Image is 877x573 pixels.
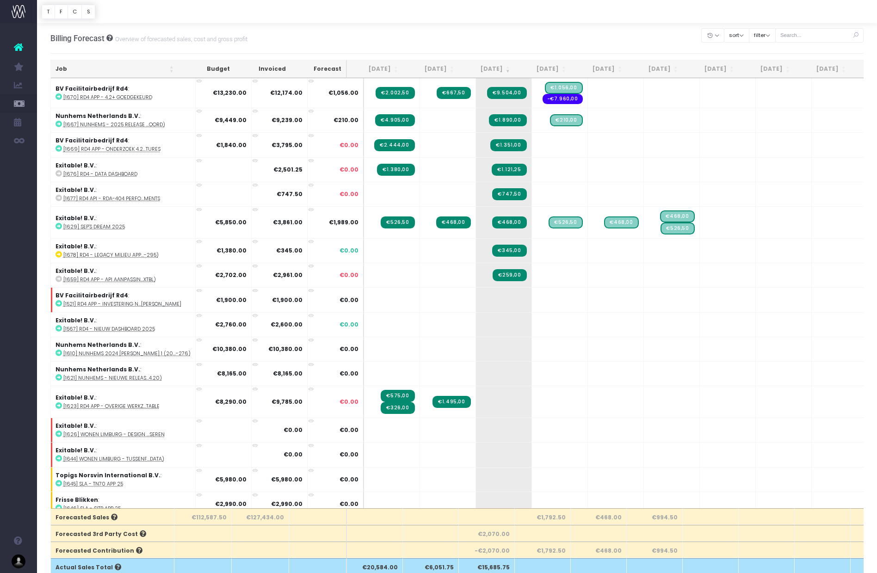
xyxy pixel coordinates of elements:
[42,5,95,19] div: Vertical button group
[235,60,290,78] th: Invoiced
[63,403,160,410] abbr: [1623] Rd4 app - overige werkzaamheden Exitable
[63,456,164,462] abbr: [1644] Wonen Limburg - Tussenfase (data)
[51,238,196,263] td: :
[272,141,303,149] strong: €3,795.00
[63,223,125,230] abbr: [1629] Sep's dream 2025
[56,394,96,401] strong: Exitable! B.V.
[271,475,303,483] strong: €5,980.00
[436,216,470,228] span: Streamtime Invoice: 2036 – [1629] Sep's dream - juli 2025
[56,214,96,222] strong: Exitable! B.V.
[51,78,196,108] td: :
[437,87,470,99] span: Streamtime Invoice: 2042 – Rd4 app - 4.2+ release
[661,222,694,234] span: Streamtime Draft Invoice: [1629] Sep's dream - december 2025
[381,216,414,228] span: Streamtime Invoice: 2029 – [1629] Sep's dream - juni 2025
[56,341,140,349] strong: Nunhems Netherlands B.V.
[56,513,117,522] span: Forecasted Sales
[571,542,627,558] th: €468.00
[51,386,196,418] td: :
[63,301,181,308] abbr: [1521] Rd4 app - Investering nieuwe plannen
[543,94,583,104] span: Streamtime expense: Inkoop Exitable – No supplier
[550,114,582,126] span: Streamtime Draft Invoice: 2056 – 2025 release design
[376,87,414,99] span: Streamtime Invoice: 2038 – Rd4 app - 4.2+ release
[51,337,196,361] td: :
[724,28,749,43] button: sort
[212,345,247,353] strong: €10,380.00
[340,475,358,484] span: €0.00
[51,418,196,442] td: :
[63,375,162,382] abbr: [1621] Nunhems - nieuwe release (2024.4.20)
[56,112,140,120] strong: Nunhems Netherlands B.V.
[492,216,526,228] span: Streamtime Invoice: 2044 – [1629] Sep's dream - augustus 2025
[549,216,582,228] span: Streamtime Draft Invoice: [1629] Sep's dream - september 2025
[276,246,303,254] strong: €345.00
[487,87,526,99] span: Streamtime Invoice: 2052 – Rd4 app - 4.2+ goedgekeurd
[63,350,191,357] abbr: [1610] Nunhems 2024 deel 1 (2024.4: NGC-282, NGC-276)
[51,108,196,132] td: :
[627,508,683,525] th: €994.50
[42,5,55,19] button: T
[340,246,358,255] span: €0.00
[660,210,694,222] span: Streamtime Draft Invoice: [1629] Sep's dream - november 2025
[459,60,515,78] th: Sep 25: activate to sort column ascending
[340,141,358,149] span: €0.00
[215,271,247,279] strong: €2,702.00
[216,246,247,254] strong: €1,380.00
[273,218,303,226] strong: €3,861.00
[271,500,303,508] strong: €2,990.00
[340,500,358,508] span: €0.00
[63,252,159,259] abbr: [1678] Rd4 - Legacy Milieu App stoppen (RMA-295)
[63,431,165,438] abbr: [1626] Wonen Limburg - design fase concretiseren
[51,525,174,542] th: Forecasted 3rd Party Cost
[215,218,247,226] strong: €5,850.00
[515,60,571,78] th: Oct 25: activate to sort column ascending
[56,422,96,430] strong: Exitable! B.V.
[63,94,152,101] abbr: [1670] Rd4 app - 4.2+ goedgekeurd
[490,139,526,151] span: Streamtime Invoice: 2054 – Rd4 app - Onderzoek 4.2+ features
[627,60,683,78] th: Dec 25: activate to sort column ascending
[51,60,179,78] th: Job: activate to sort column ascending
[51,182,196,206] td: :
[56,161,96,169] strong: Exitable! B.V.
[273,271,303,279] strong: €2,961.00
[284,450,303,458] strong: €0.00
[63,505,121,512] abbr: [1646] SLA - SITP app 25
[63,276,156,283] abbr: [1659] Rd4 app - API aanpassing na livegang Milieu app (Xtbl)
[51,442,196,467] td: :
[51,157,196,182] td: :
[381,390,414,402] span: Streamtime Invoice: 2039 – Rd4 app - 4.2+ API werk RMA-223
[56,85,128,92] strong: BV Facilitairbedrijf Rd4
[273,166,303,173] strong: €2,501.25
[56,136,128,144] strong: BV Facilitairbedrijf Rd4
[56,496,98,504] strong: Frisse Blikken
[377,164,414,176] span: Streamtime Invoice: 2037 – [1676] Rd4 - Data Dashboard
[113,34,247,43] small: Overview of forecasted sales, cost and gross profit
[340,271,358,279] span: €0.00
[739,60,795,78] th: Feb 26: activate to sort column ascending
[627,542,683,558] th: €994.50
[268,345,303,353] strong: €10,380.00
[271,320,303,328] strong: €2,600.00
[329,218,358,227] span: €1,989.00
[51,312,196,337] td: :
[272,398,303,406] strong: €9,785.00
[347,60,403,78] th: Jul 25: activate to sort column ascending
[571,60,627,78] th: Nov 25: activate to sort column ascending
[56,267,96,275] strong: Exitable! B.V.
[51,287,196,312] td: :
[459,525,515,542] th: €2,070.00
[340,345,358,353] span: €0.00
[493,269,526,281] span: Streamtime Invoice: 2051 – Rd4 app - API aanpassing na livegang Milieu app
[174,508,232,525] th: €112,587.50
[489,114,526,126] span: Streamtime Invoice: 2055 – 2025 release design
[374,139,414,151] span: Streamtime Invoice: 2041 – Rd4 app - Onderzoek 4.2+ features
[375,114,414,126] span: Streamtime Invoice: 2033 – Release 2025.3-RC + POC
[213,89,247,97] strong: €13,230.00
[795,60,851,78] th: Mar 26: activate to sort column ascending
[334,116,358,124] span: €210.00
[51,467,196,492] td: :
[179,60,235,78] th: Budget
[63,195,160,202] abbr: [1677] Rd4 API - RDA-404 Performance improvements
[216,296,247,304] strong: €1,900.00
[63,121,165,128] abbr: [1667] Nunhems - 2025 release (akkoord)
[492,245,526,257] span: Streamtime Invoice: 2047 – Rd4 - Legacy Milieu App stoppen (RMA-295)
